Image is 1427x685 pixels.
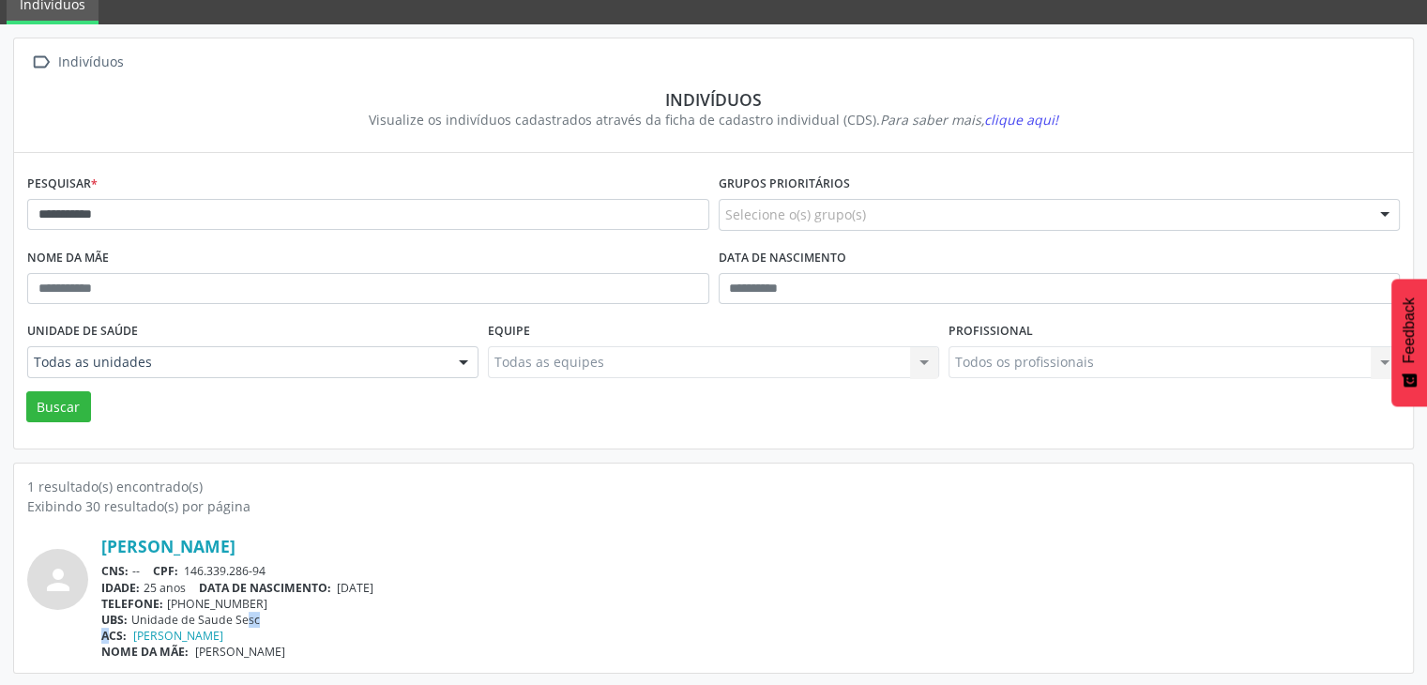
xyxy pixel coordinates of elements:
span: clique aqui! [984,111,1058,129]
label: Grupos prioritários [719,170,850,199]
div: [PHONE_NUMBER] [101,596,1400,612]
div: -- [101,563,1400,579]
div: Visualize os indivíduos cadastrados através da ficha de cadastro individual (CDS). [40,110,1387,129]
span: TELEFONE: [101,596,163,612]
label: Nome da mãe [27,244,109,273]
div: Unidade de Saude Sesc [101,612,1400,628]
span: [DATE] [337,580,373,596]
span: Selecione o(s) grupo(s) [725,205,866,224]
i:  [27,49,54,76]
span: IDADE: [101,580,140,596]
i: person [41,563,75,597]
div: 1 resultado(s) encontrado(s) [27,477,1400,496]
button: Feedback - Mostrar pesquisa [1391,279,1427,406]
span: 146.339.286-94 [184,563,266,579]
span: [PERSON_NAME] [195,644,285,660]
span: Feedback [1401,297,1418,363]
span: CNS: [101,563,129,579]
button: Buscar [26,391,91,423]
i: Para saber mais, [880,111,1058,129]
div: Indivíduos [54,49,127,76]
span: Todas as unidades [34,353,440,372]
a:  Indivíduos [27,49,127,76]
div: 25 anos [101,580,1400,596]
label: Data de nascimento [719,244,846,273]
span: CPF: [153,563,178,579]
label: Equipe [488,317,530,346]
span: NOME DA MÃE: [101,644,189,660]
label: Pesquisar [27,170,98,199]
div: Indivíduos [40,89,1387,110]
div: Exibindo 30 resultado(s) por página [27,496,1400,516]
label: Unidade de saúde [27,317,138,346]
a: [PERSON_NAME] [101,536,235,556]
a: [PERSON_NAME] [133,628,223,644]
span: DATA DE NASCIMENTO: [199,580,331,596]
span: ACS: [101,628,127,644]
label: Profissional [949,317,1033,346]
span: UBS: [101,612,128,628]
